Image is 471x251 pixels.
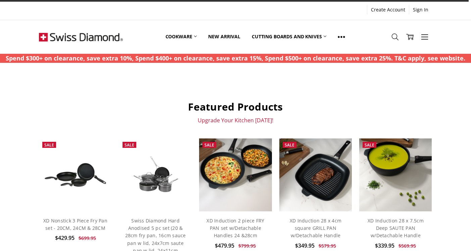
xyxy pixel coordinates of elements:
a: XD Induction 28 x 7.5cm Deep SAUTE PAN w/Detachable Handle [368,217,424,239]
a: Create Account [367,5,409,14]
a: Sign In [409,5,432,14]
a: XD Nonstick 3 Piece Fry Pan set - 20CM, 24CM & 28CM [39,138,111,211]
a: Cookware [160,22,203,52]
span: Sale [44,142,54,148]
a: XD Induction 28 x 4cm square GRILL PAN w/Detachable Handle [290,217,341,239]
img: XD Induction 2 piece FRY PAN set w/Detachable Handles 24 &28cm [199,138,272,211]
span: $799.95 [238,243,256,249]
a: New arrival [202,22,246,52]
span: $569.95 [398,243,416,249]
span: $349.95 [295,242,315,249]
span: $699.95 [79,235,96,241]
span: $579.95 [319,243,336,249]
p: Spend $300+ on clearance, save extra 10%, Spend $400+ on clearance, save extra 15%, Spend $500+ o... [6,54,465,63]
span: Sale [285,142,294,148]
a: Cutting boards and knives [246,22,332,52]
span: $429.95 [55,234,75,242]
img: Free Shipping On Every Order [39,20,123,54]
a: Swiss Diamond Hard Anodised 5 pc set (20 & 28cm fry pan, 16cm sauce pan w lid, 24x7cm saute pan w... [119,138,192,211]
span: $339.95 [375,242,394,249]
img: XD Induction 28 x 7.5cm Deep SAUTE PAN w/Detachable Handle [359,138,432,211]
a: XD Nonstick 3 Piece Fry Pan set - 20CM, 24CM & 28CM [43,217,107,231]
img: XD Nonstick 3 Piece Fry Pan set - 20CM, 24CM & 28CM [39,157,111,193]
span: Sale [204,142,214,148]
a: Show All [332,22,351,52]
a: XD Induction 2 piece FRY PAN set w/Detachable Handles 24 &28cm [206,217,264,239]
p: Upgrade Your Kitchen [DATE]! [39,117,432,124]
h2: Featured Products [39,100,432,113]
span: $479.95 [215,242,234,249]
img: XD Induction 28 x 4cm square GRILL PAN w/Detachable Handle [279,138,352,211]
span: Sale [125,142,134,148]
span: Sale [365,142,374,148]
img: Swiss Diamond Hard Anodised 5 pc set (20 & 28cm fry pan, 16cm sauce pan w lid, 24x7cm saute pan w... [119,151,192,200]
